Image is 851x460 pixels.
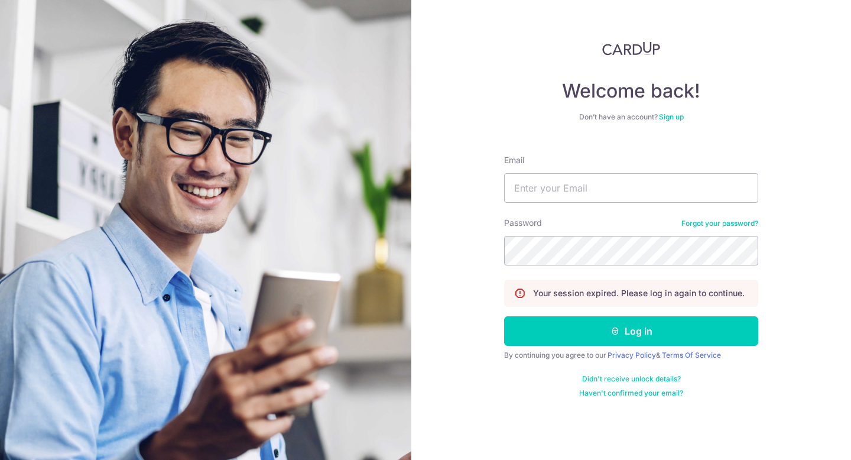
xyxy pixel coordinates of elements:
[504,351,758,360] div: By continuing you agree to our &
[602,41,660,56] img: CardUp Logo
[504,79,758,103] h4: Welcome back!
[659,112,684,121] a: Sign up
[579,388,683,398] a: Haven't confirmed your email?
[681,219,758,228] a: Forgot your password?
[582,374,681,384] a: Didn't receive unlock details?
[662,351,721,359] a: Terms Of Service
[608,351,656,359] a: Privacy Policy
[504,217,542,229] label: Password
[504,316,758,346] button: Log in
[533,287,745,299] p: Your session expired. Please log in again to continue.
[504,112,758,122] div: Don’t have an account?
[504,173,758,203] input: Enter your Email
[504,154,524,166] label: Email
